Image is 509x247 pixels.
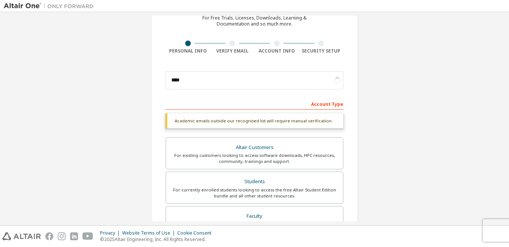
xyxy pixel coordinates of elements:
[122,230,177,236] div: Website Terms of Use
[100,230,122,236] div: Privacy
[82,232,93,240] img: youtube.svg
[166,113,343,128] div: Academic emails outside our recognised list will require manual verification.
[171,211,338,221] div: Faculty
[171,187,338,199] div: For currently enrolled students looking to access the free Altair Student Edition bundle and all ...
[70,232,78,240] img: linkedin.svg
[166,98,343,110] div: Account Type
[4,2,97,10] img: Altair One
[202,15,307,27] div: For Free Trials, Licenses, Downloads, Learning & Documentation and so much more.
[299,48,344,54] div: Security Setup
[2,232,41,240] img: altair_logo.svg
[100,236,216,242] p: © 2025 Altair Engineering, Inc. All Rights Reserved.
[210,48,255,54] div: Verify Email
[177,230,216,236] div: Cookie Consent
[254,48,299,54] div: Account Info
[45,232,53,240] img: facebook.svg
[171,152,338,164] div: For existing customers looking to access software downloads, HPC resources, community, trainings ...
[58,232,66,240] img: instagram.svg
[171,142,338,153] div: Altair Customers
[166,48,210,54] div: Personal Info
[171,176,338,187] div: Students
